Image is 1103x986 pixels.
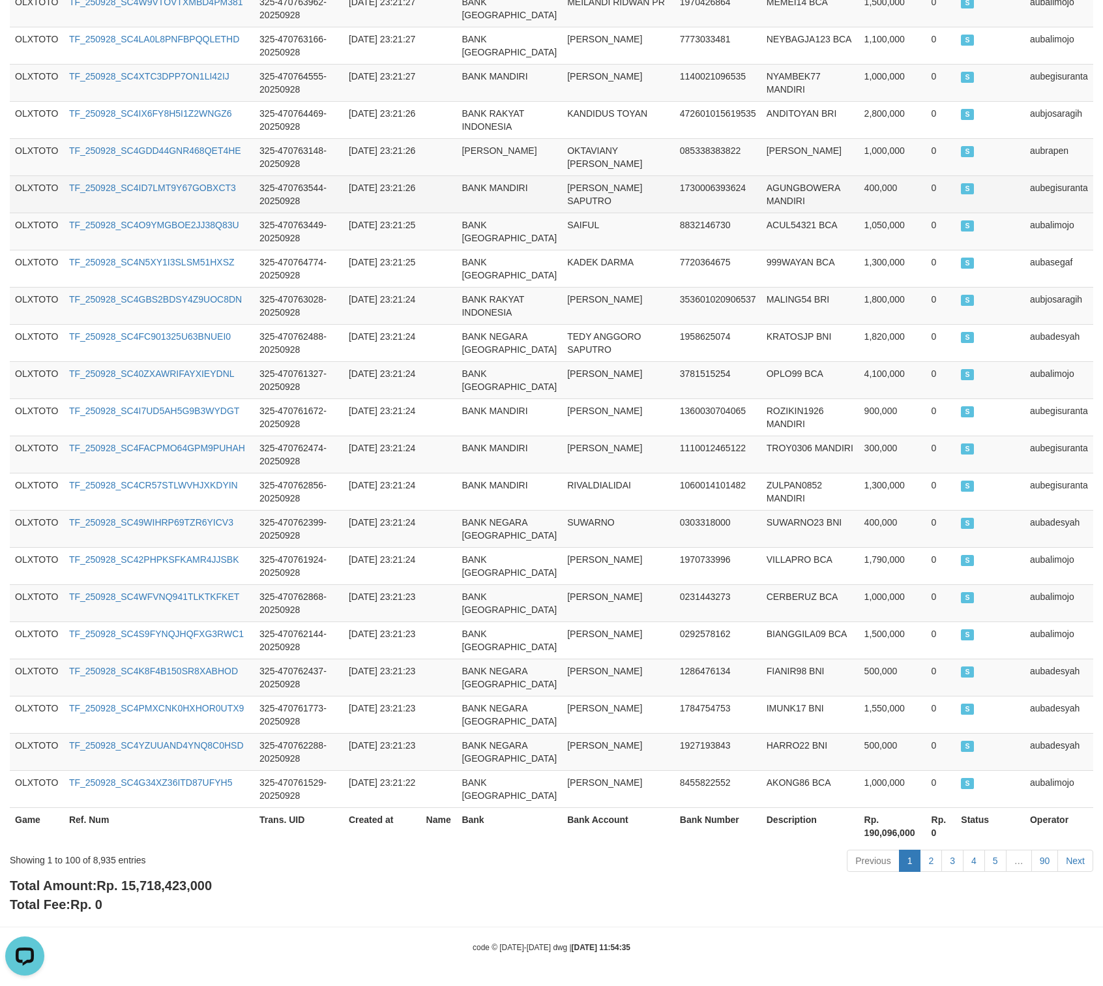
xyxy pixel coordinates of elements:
td: OLXTOTO [10,770,64,807]
td: OLXTOTO [10,213,64,250]
td: [PERSON_NAME] [562,696,675,733]
td: 0292578162 [675,621,761,659]
td: [PERSON_NAME] [562,621,675,659]
td: [DATE] 23:21:25 [344,213,421,250]
td: 325-470762474-20250928 [254,436,344,473]
td: IMUNK17 BNI [761,696,859,733]
td: BANK [GEOGRAPHIC_DATA] [456,547,562,584]
td: OLXTOTO [10,510,64,547]
td: 1060014101482 [675,473,761,510]
td: BANK NEGARA [GEOGRAPHIC_DATA] [456,324,562,361]
td: 325-470762868-20250928 [254,584,344,621]
td: [PERSON_NAME] [562,770,675,807]
b: Total Amount: [10,878,212,893]
a: TF_250928_SC4GDD44GNR468QET4HE [69,145,241,156]
td: 8832146730 [675,213,761,250]
td: KADEK DARMA [562,250,675,287]
span: SUCCESS [961,741,974,752]
td: aubegisuranta [1025,175,1093,213]
span: SUCCESS [961,146,974,157]
span: SUCCESS [961,406,974,417]
td: 325-470762488-20250928 [254,324,344,361]
td: 500,000 [859,659,926,696]
td: BANK [GEOGRAPHIC_DATA] [456,584,562,621]
td: OLXTOTO [10,547,64,584]
td: [DATE] 23:21:23 [344,733,421,770]
td: HARRO22 BNI [761,733,859,770]
span: SUCCESS [961,332,974,343]
td: OLXTOTO [10,287,64,324]
td: CERBERUZ BCA [761,584,859,621]
a: TF_250928_SC4O9YMGBOE2JJ38Q83U [69,220,239,230]
th: Ref. Num [64,807,254,844]
td: OLXTOTO [10,27,64,64]
td: 0 [926,101,956,138]
a: 5 [984,850,1007,872]
td: 0 [926,361,956,398]
button: Open LiveChat chat widget [5,5,44,44]
td: 1784754753 [675,696,761,733]
td: [DATE] 23:21:23 [344,696,421,733]
td: 1,000,000 [859,584,926,621]
td: [PERSON_NAME] SAPUTRO [562,175,675,213]
b: Total Fee: [10,897,102,912]
td: [DATE] 23:21:24 [344,510,421,547]
span: SUCCESS [961,629,974,640]
td: 1970733996 [675,547,761,584]
td: 0 [926,138,956,175]
td: aubadesyah [1025,510,1093,547]
td: 1,820,000 [859,324,926,361]
td: BANK NEGARA [GEOGRAPHIC_DATA] [456,696,562,733]
td: 7720364675 [675,250,761,287]
td: 900,000 [859,398,926,436]
a: 2 [920,850,942,872]
td: 325-470761327-20250928 [254,361,344,398]
a: TF_250928_SC4CR57STLWVHJXKDYIN [69,480,238,490]
td: TROY0306 MANDIRI [761,436,859,473]
td: NYAMBEK77 MANDIRI [761,64,859,101]
td: 325-470761924-20250928 [254,547,344,584]
a: TF_250928_SC4FACPMO64GPM9PUHAH [69,443,245,453]
td: BANK MANDIRI [456,473,562,510]
td: aubalimojo [1025,361,1093,398]
td: AKONG86 BCA [761,770,859,807]
td: BANK RAKYAT INDONESIA [456,287,562,324]
span: SUCCESS [961,369,974,380]
td: 1,000,000 [859,770,926,807]
td: 1,800,000 [859,287,926,324]
td: BANK [GEOGRAPHIC_DATA] [456,770,562,807]
a: TF_250928_SC4S9FYNQJHQFXG3RWC1 [69,629,244,639]
td: 1958625074 [675,324,761,361]
td: 0 [926,398,956,436]
td: ANDITOYAN BRI [761,101,859,138]
th: Rp. 0 [926,807,956,844]
th: Bank Account [562,807,675,844]
td: [PERSON_NAME] [562,398,675,436]
td: BANK MANDIRI [456,436,562,473]
td: aubalimojo [1025,621,1093,659]
td: [DATE] 23:21:26 [344,101,421,138]
td: [DATE] 23:21:24 [344,361,421,398]
td: 325-470762856-20250928 [254,473,344,510]
td: 0 [926,213,956,250]
td: 400,000 [859,175,926,213]
td: 1360030704065 [675,398,761,436]
td: OLXTOTO [10,64,64,101]
td: 325-470763028-20250928 [254,287,344,324]
span: SUCCESS [961,481,974,492]
td: 325-470763148-20250928 [254,138,344,175]
td: aubalimojo [1025,547,1093,584]
td: 325-470761773-20250928 [254,696,344,733]
span: SUCCESS [961,258,974,269]
td: 325-470763449-20250928 [254,213,344,250]
td: 3781515254 [675,361,761,398]
td: NEYBAGJA123 BCA [761,27,859,64]
td: 0 [926,27,956,64]
td: OLXTOTO [10,138,64,175]
td: 0 [926,510,956,547]
td: 325-470761529-20250928 [254,770,344,807]
td: 1110012465122 [675,436,761,473]
td: OLXTOTO [10,324,64,361]
td: [PERSON_NAME] [562,361,675,398]
td: 1,000,000 [859,138,926,175]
